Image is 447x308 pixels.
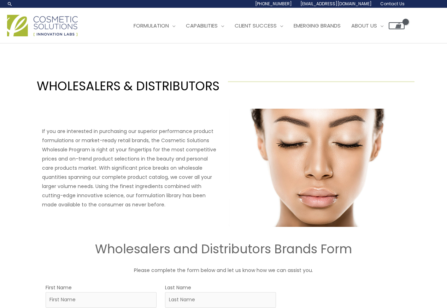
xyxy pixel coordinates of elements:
[229,15,288,36] a: Client Success
[7,15,78,36] img: Cosmetic Solutions Logo
[165,292,276,308] input: Last Name
[165,283,191,292] label: Last Name
[346,15,389,36] a: About Us
[351,22,377,29] span: About Us
[228,109,405,227] img: Wholesale Customer Type Image
[235,22,277,29] span: Client Success
[12,241,436,257] h2: Wholesalers and Distributors Brands Form
[12,266,436,275] p: Please complete the form below and let us know how we can assist you.
[46,292,157,308] input: First Name
[294,22,341,29] span: Emerging Brands
[7,1,13,7] a: Search icon link
[255,1,292,7] span: [PHONE_NUMBER]
[46,283,72,292] label: First Name
[134,22,169,29] span: Formulation
[389,22,405,29] a: View Shopping Cart, empty
[42,127,219,209] p: If you are interested in purchasing our superior performance product formulations or market-ready...
[186,22,218,29] span: Capabilities
[300,1,372,7] span: [EMAIL_ADDRESS][DOMAIN_NAME]
[181,15,229,36] a: Capabilities
[128,15,181,36] a: Formulation
[33,77,219,95] h1: WHOLESALERS & DISTRIBUTORS
[123,15,405,36] nav: Site Navigation
[380,1,405,7] span: Contact Us
[288,15,346,36] a: Emerging Brands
